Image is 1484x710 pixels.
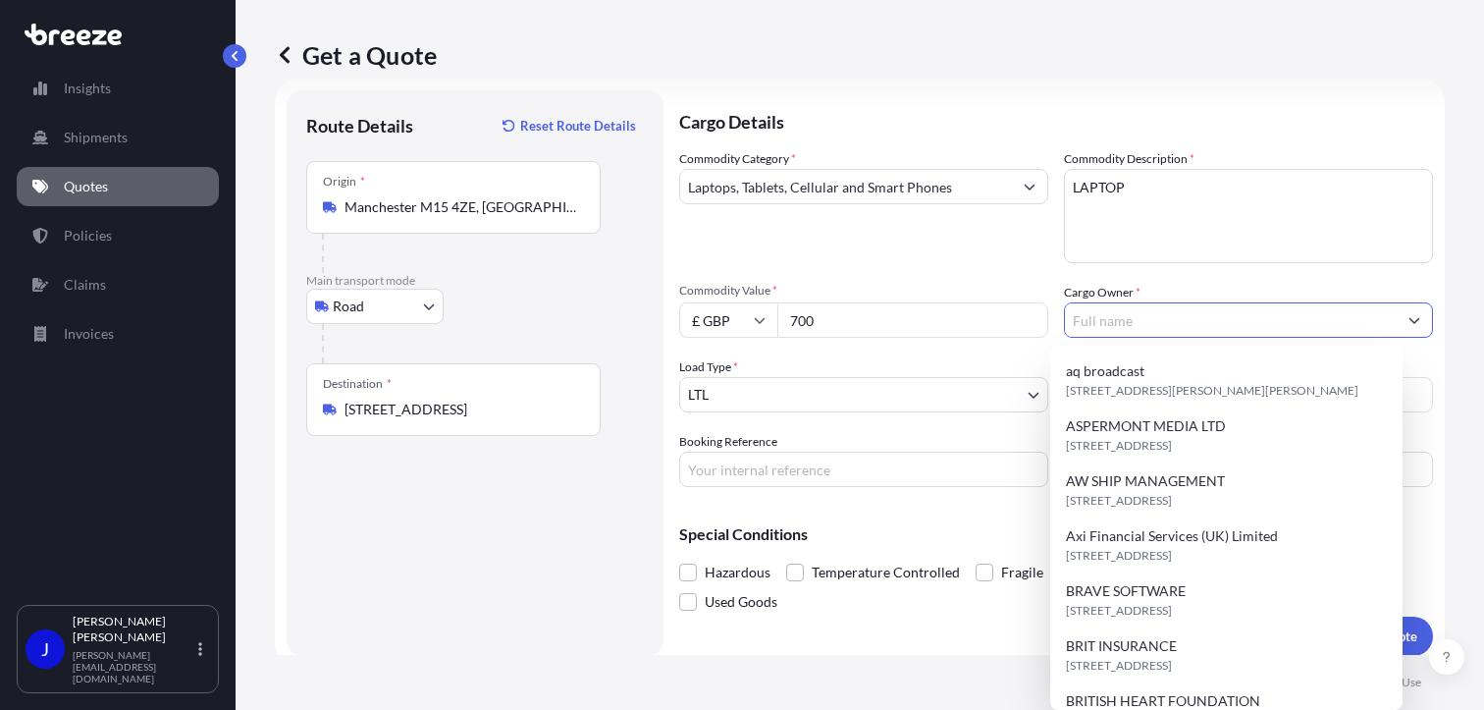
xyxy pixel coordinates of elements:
[73,649,194,684] p: [PERSON_NAME][EMAIL_ADDRESS][DOMAIN_NAME]
[1064,283,1140,302] label: Cargo Owner
[306,289,444,324] button: Select transport
[679,283,1048,299] span: Commodity Value
[1066,656,1172,676] span: [STREET_ADDRESS]
[73,614,194,645] p: [PERSON_NAME] [PERSON_NAME]
[64,79,111,98] p: Insights
[1012,169,1047,204] button: Show suggestions
[306,273,644,289] p: Main transport mode
[275,39,437,71] p: Get a Quote
[64,275,106,295] p: Claims
[1397,302,1432,338] button: Show suggestions
[777,302,1048,338] input: Type amount
[679,149,796,169] label: Commodity Category
[64,226,112,246] p: Policies
[64,324,114,344] p: Invoices
[1066,491,1172,511] span: [STREET_ADDRESS]
[306,114,413,137] p: Route Details
[705,587,777,617] span: Used Goods
[679,90,1433,149] p: Cargo Details
[679,526,1433,542] p: Special Conditions
[1066,546,1172,566] span: [STREET_ADDRESS]
[323,376,392,392] div: Destination
[1001,558,1043,587] span: Fragile
[520,116,636,136] p: Reset Route Details
[344,400,576,419] input: Destination
[1066,361,1144,381] span: aq broadcast
[705,558,770,587] span: Hazardous
[1066,381,1358,401] span: [STREET_ADDRESS][PERSON_NAME][PERSON_NAME]
[1064,149,1194,169] label: Commodity Description
[1066,581,1186,601] span: BRAVE SOFTWARE
[812,558,960,587] span: Temperature Controlled
[333,297,364,316] span: Road
[41,639,49,659] span: J
[64,177,108,196] p: Quotes
[679,452,1048,487] input: Your internal reference
[680,169,1012,204] input: Select a commodity type
[1065,302,1397,338] input: Full name
[64,128,128,147] p: Shipments
[688,385,709,405] span: LTL
[679,432,777,452] label: Booking Reference
[1066,416,1226,436] span: ASPERMONT MEDIA LTD
[1066,436,1172,456] span: [STREET_ADDRESS]
[1066,636,1177,656] span: BRIT INSURANCE
[1066,526,1278,546] span: Axi Financial Services (UK) Limited
[1066,601,1172,621] span: [STREET_ADDRESS]
[344,197,576,217] input: Origin
[679,357,738,377] span: Load Type
[323,174,365,190] div: Origin
[1066,471,1225,491] span: AW SHIP MANAGEMENT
